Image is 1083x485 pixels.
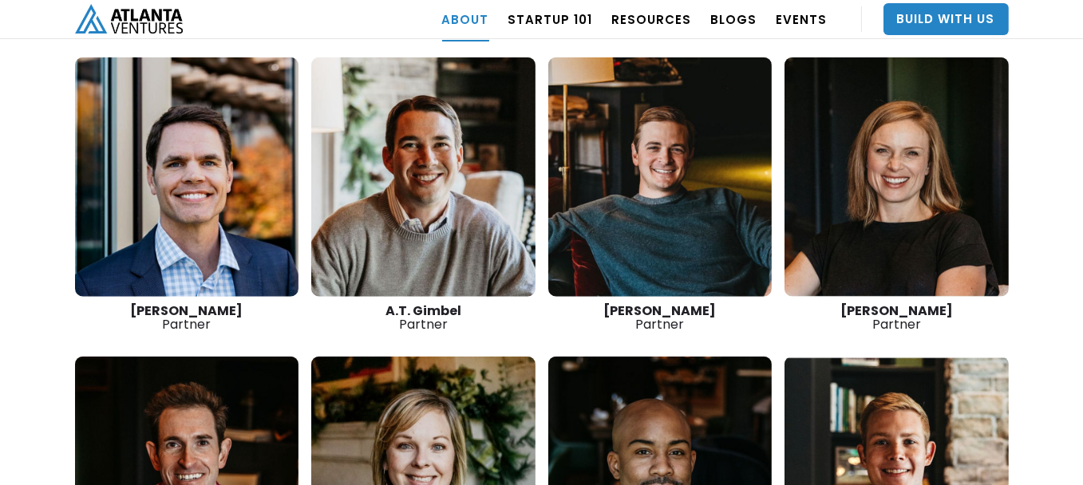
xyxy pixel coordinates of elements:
[385,302,461,320] strong: A.T. Gimbel
[883,3,1009,35] a: Build With Us
[75,304,299,331] div: Partner
[785,304,1009,331] div: Partner
[548,304,773,331] div: Partner
[311,304,536,331] div: Partner
[840,302,953,320] strong: [PERSON_NAME]
[130,302,243,320] strong: [PERSON_NAME]
[603,302,716,320] strong: [PERSON_NAME]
